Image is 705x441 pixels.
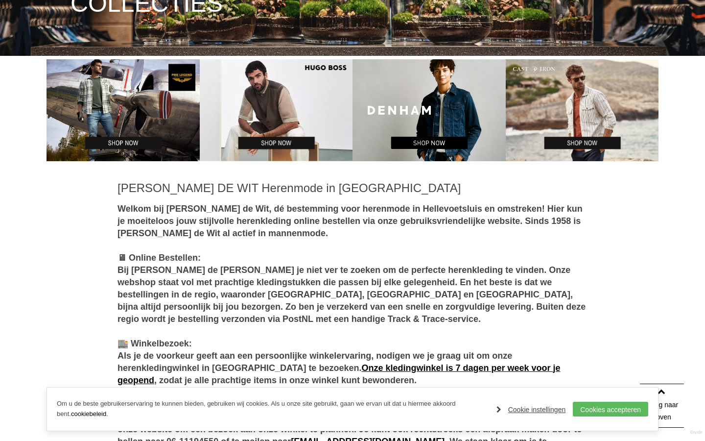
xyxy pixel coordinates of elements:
p: Om u de beste gebruikerservaring te kunnen bieden, gebruiken wij cookies. Als u onze site gebruik... [57,399,487,419]
h1: [PERSON_NAME] DE WIT Herenmode in [GEOGRAPHIC_DATA] [117,181,587,196]
a: Onze kledingwinkel is 7 dagen per week voor je geopend [117,363,561,385]
img: PME [47,59,200,161]
img: Cast Iron [506,59,659,161]
a: Cookie instellingen [496,402,566,417]
a: cookiebeleid [71,410,106,417]
a: Divide [690,426,703,439]
a: Cookies accepteren [573,402,648,416]
img: Hugo Boss [200,59,353,161]
img: Denham [352,59,506,161]
a: Terug naar boven [640,384,684,428]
